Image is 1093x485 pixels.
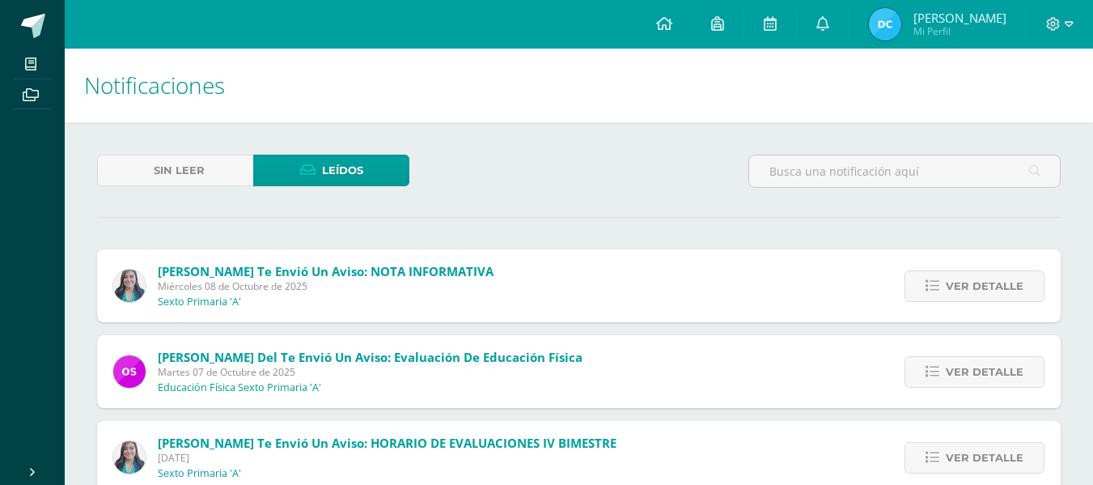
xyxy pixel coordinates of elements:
span: [PERSON_NAME] [913,10,1006,26]
span: [PERSON_NAME] te envió un aviso: HORARIO DE EVALUACIONES IV BIMESTRE [158,435,616,451]
a: Sin leer [97,155,253,186]
p: Sexto Primaria 'A' [158,296,241,308]
span: [DATE] [158,451,616,465]
input: Busca una notificación aquí [749,155,1060,187]
img: 06c843b541221984c6119e2addf5fdcd.png [869,8,901,40]
span: Miércoles 08 de Octubre de 2025 [158,279,494,293]
span: Mi Perfil [913,24,1006,38]
p: Sexto Primaria 'A' [158,467,241,480]
img: be92b6c484970536b82811644e40775c.png [113,270,146,302]
span: Martes 07 de Octubre de 2025 [158,365,583,379]
span: Sin leer [154,155,205,185]
span: [PERSON_NAME] del te envió un aviso: Evaluación de educación física [158,349,583,365]
span: [PERSON_NAME] te envió un aviso: NOTA INFORMATIVA [158,263,494,279]
img: be92b6c484970536b82811644e40775c.png [113,441,146,474]
span: Ver detalle [946,271,1023,301]
span: Notificaciones [84,70,225,100]
p: Educación Física Sexto Primaria 'A' [158,381,321,394]
img: bce0f8ceb38355b742bd4151c3279ece.png [113,355,146,388]
span: Leídos [322,155,363,185]
span: Ver detalle [946,357,1023,387]
span: Ver detalle [946,443,1023,473]
a: Leídos [253,155,409,186]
